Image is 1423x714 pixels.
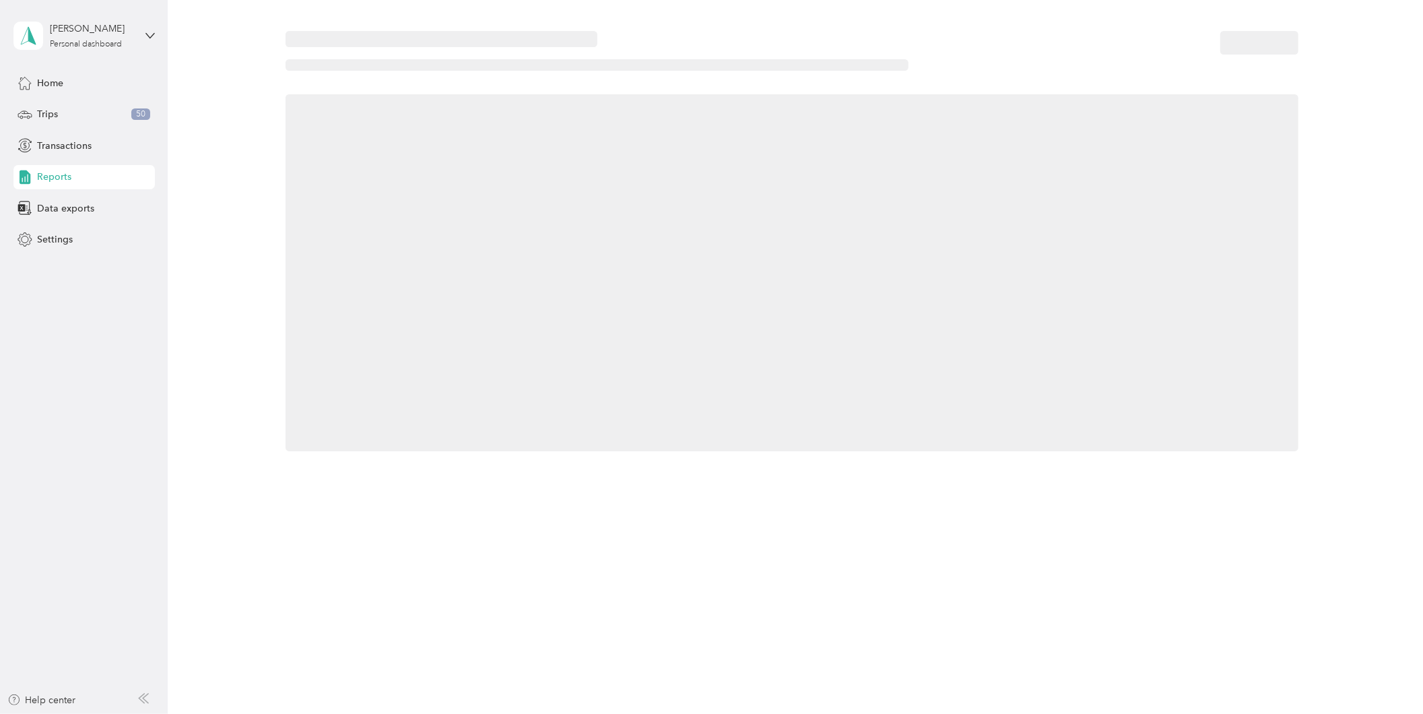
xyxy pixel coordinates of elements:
[37,76,63,90] span: Home
[37,107,58,121] span: Trips
[1348,639,1423,714] iframe: Everlance-gr Chat Button Frame
[50,22,134,36] div: [PERSON_NAME]
[37,232,73,247] span: Settings
[50,40,122,48] div: Personal dashboard
[37,201,94,216] span: Data exports
[131,108,150,121] span: 50
[37,170,71,184] span: Reports
[7,693,76,707] button: Help center
[37,139,92,153] span: Transactions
